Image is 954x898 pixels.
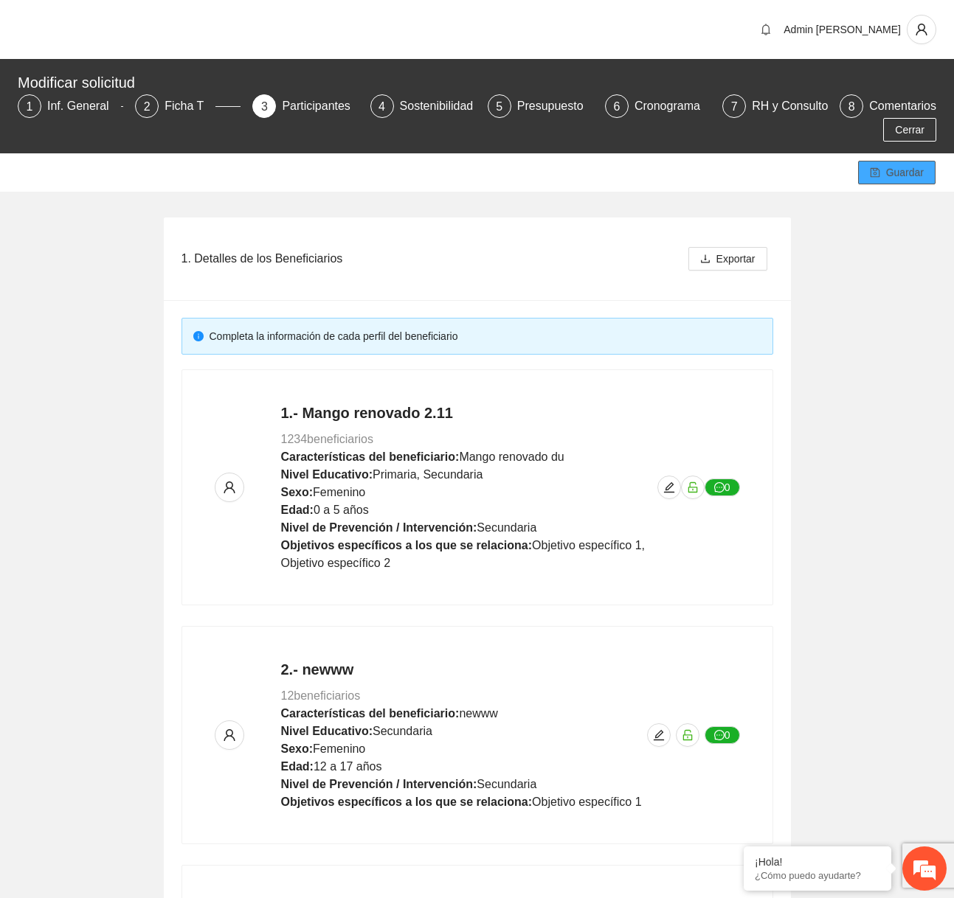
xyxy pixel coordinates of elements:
strong: Sexo: [281,486,314,498]
span: Femenino [313,486,365,498]
span: 4 [379,100,385,113]
span: 8 [848,100,855,113]
span: Estamos en línea. [86,197,204,346]
button: user [215,473,244,502]
strong: Nivel Educativo: [281,468,373,481]
span: 1234 beneficiarios [281,433,373,445]
div: Completa la información de cada perfil del beneficiario [210,328,761,344]
div: Inf. General [47,94,121,118]
span: 7 [731,100,738,113]
span: message [714,730,725,742]
span: 1 [27,100,33,113]
button: user [215,720,244,750]
div: 1Inf. General [18,94,123,118]
span: download [700,254,711,265]
div: ¡Hola! [755,856,880,868]
div: Comentarios [869,94,936,118]
span: 2 [144,100,151,113]
strong: Nivel de Prevención / Intervención: [281,778,477,790]
span: user [215,728,243,742]
span: Secundaria [477,778,536,790]
strong: Objetivos específicos a los que se relaciona: [281,796,533,808]
span: Exportar [716,251,756,267]
span: Cerrar [895,122,924,138]
strong: Edad: [281,760,314,773]
div: 4Sostenibilidad [370,94,476,118]
div: 8Comentarios [840,94,936,118]
span: 5 [496,100,502,113]
button: message0 [705,478,740,496]
div: 1. Detalles de los Beneficiarios [182,237,682,279]
div: RH y Consultores [752,94,856,118]
textarea: Escriba su mensaje y pulse “Intro” [7,403,281,454]
button: unlock [681,476,705,499]
button: user [907,15,936,44]
span: Objetivo específico 1 [532,796,642,808]
span: Femenino [313,742,365,755]
span: Primaria, Secundaria [373,468,483,481]
span: 6 [613,100,620,113]
strong: Nivel de Prevención / Intervención: [281,521,477,534]
span: Mango renovado du [459,450,564,463]
strong: Objetivos específicos a los que se relaciona: [281,539,533,551]
button: bell [754,18,778,41]
div: Presupuesto [517,94,595,118]
div: Chatee con nosotros ahora [77,75,248,94]
span: Secundaria [477,521,536,534]
button: saveGuardar [858,161,936,184]
span: edit [658,481,680,493]
div: Ficha T [165,94,215,118]
button: unlock [676,723,699,747]
button: edit [647,723,671,747]
strong: Sexo: [281,742,314,755]
span: 12 beneficiarios [281,689,361,702]
h4: 1.- Mango renovado 2.11 [281,403,657,423]
button: edit [657,476,681,499]
div: 7RH y Consultores [722,94,828,118]
strong: Características del beneficiario: [281,707,460,720]
span: newww [459,707,497,720]
div: Sostenibilidad [400,94,485,118]
span: Secundaria [373,725,432,737]
div: Participantes [282,94,362,118]
div: Modificar solicitud [18,71,927,94]
span: info-circle [193,331,204,341]
p: ¿Cómo puedo ayudarte? [755,870,880,881]
span: save [870,167,880,179]
span: unlock [677,729,699,741]
div: Cronograma [635,94,712,118]
strong: Edad: [281,504,314,516]
span: edit [648,729,670,741]
span: user [908,23,936,36]
span: Guardar [886,164,924,181]
div: 5Presupuesto [488,94,593,118]
span: unlock [682,481,704,493]
div: 2Ficha T [135,94,241,118]
span: user [215,481,243,494]
span: bell [755,24,777,35]
button: message0 [705,726,740,744]
div: 6Cronograma [605,94,711,118]
strong: Características del beneficiario: [281,450,460,463]
span: 0 a 5 años [314,504,369,516]
span: 3 [261,100,268,113]
h4: 2.- newww [281,659,642,680]
span: 12 a 17 años [314,760,382,773]
div: Minimizar ventana de chat en vivo [242,7,277,43]
strong: Nivel Educativo: [281,725,373,737]
div: 3Participantes [252,94,358,118]
button: Cerrar [883,118,936,142]
span: message [714,482,725,494]
button: downloadExportar [688,247,767,271]
span: Admin [PERSON_NAME] [784,24,901,35]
